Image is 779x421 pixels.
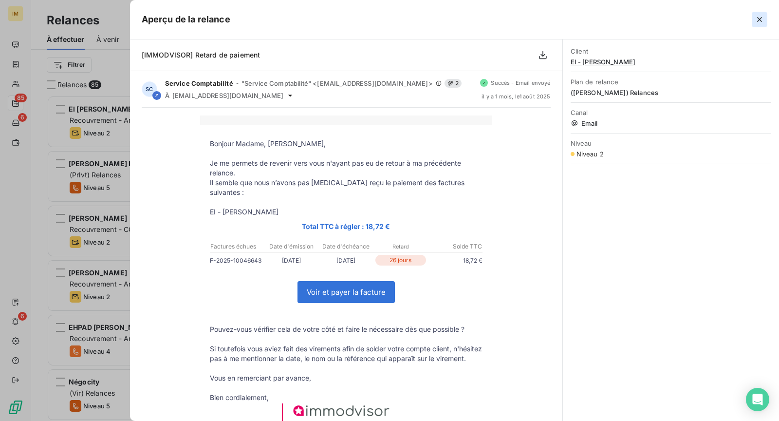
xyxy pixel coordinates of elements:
p: Si toutefois vous aviez fait des virements afin de solder votre compte client, n'hésitez pas à me... [210,344,482,364]
span: Niveau [571,139,771,147]
span: ([PERSON_NAME]) Relances [571,89,771,96]
p: Je me permets de revenir vers vous n'ayant pas eu de retour à ma précédente relance. [210,158,482,178]
span: 2 [445,79,462,88]
img: IMMODVISOR [293,404,390,418]
span: À [165,92,169,99]
p: Date d'émission [265,242,318,251]
a: Voir et payer la facture [298,282,394,303]
span: Canal [571,109,771,116]
p: Bonjour Madame, [PERSON_NAME], [210,139,482,149]
p: Solde TTC [428,242,482,251]
div: Open Intercom Messenger [746,388,769,411]
p: Factures échues [210,242,264,251]
span: [IMMODVISOR] Retard de paiement [142,51,260,59]
span: Plan de relance [571,78,771,86]
p: Il semble que nous n’avons pas [MEDICAL_DATA] reçu le paiement des factures suivantes : [210,178,482,197]
p: F-2025-10046643 [210,255,264,266]
div: SC [142,81,157,97]
p: Vous en remerciant par avance, [210,373,482,383]
p: EI - [PERSON_NAME] [210,207,482,217]
span: "Service Comptabilité" <[EMAIL_ADDRESS][DOMAIN_NAME]> [241,79,433,87]
span: Service Comptabilité [165,79,233,87]
p: [DATE] [264,255,319,266]
span: Niveau 2 [576,150,604,158]
span: Client [571,47,771,55]
h5: Aperçu de la relance [142,13,230,26]
p: Retard [374,242,427,251]
span: - [236,80,239,86]
span: [EMAIL_ADDRESS][DOMAIN_NAME] [172,92,283,99]
p: [DATE] [319,255,373,266]
span: EI - [PERSON_NAME] [571,58,771,66]
span: Succès - Email envoyé [491,80,550,86]
p: Bien cordialement, [210,393,482,402]
p: Pouvez-vous vérifier cela de votre côté et faire le nécessaire dès que possible ? [210,325,482,334]
span: il y a 1 mois , le 1 août 2025 [482,94,550,99]
p: 26 jours [375,255,426,266]
p: Date d'échéance [319,242,373,251]
span: Email [571,119,771,127]
p: 18,72 € [428,255,482,266]
p: Total TTC à régler : 18,72 € [210,221,482,232]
